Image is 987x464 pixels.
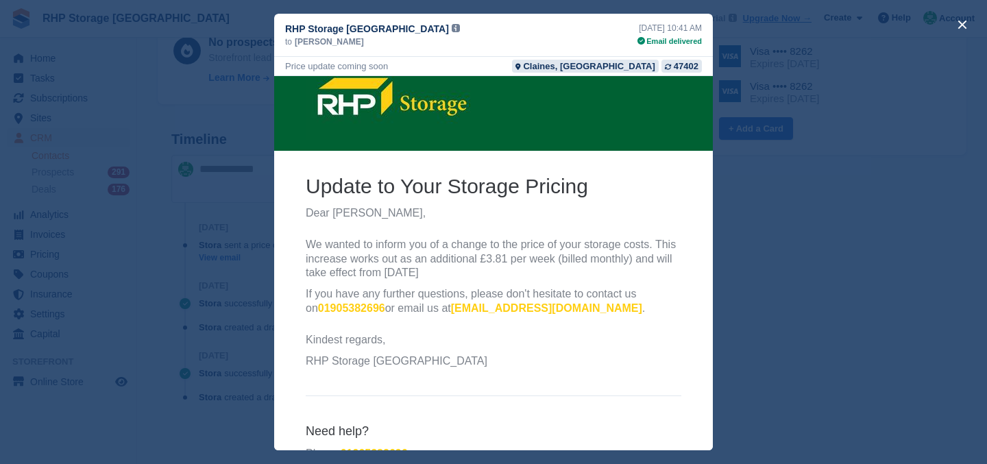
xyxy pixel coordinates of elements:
div: Price update coming soon [285,60,388,73]
button: close [951,14,973,36]
img: icon-info-grey-7440780725fd019a000dd9b08b2336e03edf1995a4989e88bcd33f0948082b44.svg [452,24,460,32]
p: If you have any further questions, please don't hesitate to contact us on or email us at . [32,211,407,240]
div: Claines, [GEOGRAPHIC_DATA] [523,60,655,73]
p: We wanted to inform you of a change to the price of your storage costs. This increase works out a... [32,162,407,204]
p: Dear [PERSON_NAME], [32,130,407,145]
p: Phone: [32,371,407,385]
div: Email delivered [637,36,702,47]
span: [PERSON_NAME] [295,36,364,48]
h6: Need help? [32,347,407,363]
a: Claines, [GEOGRAPHIC_DATA] [512,60,658,73]
a: 47402 [661,60,702,73]
span: to [285,36,292,48]
p: Email: [32,392,407,406]
p: Kindest regards, [32,257,407,271]
span: RHP Storage [GEOGRAPHIC_DATA] [285,22,449,36]
a: 01905382696 [66,371,134,383]
a: [EMAIL_ADDRESS][DOMAIN_NAME] [62,393,253,404]
p: RHP Storage [GEOGRAPHIC_DATA] [32,278,407,293]
a: 01905382696 [44,226,111,238]
div: 47402 [674,60,698,73]
div: [DATE] 10:41 AM [637,22,702,34]
h2: Update to Your Storage Pricing [32,97,407,123]
a: [EMAIL_ADDRESS][DOMAIN_NAME] [177,226,368,238]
